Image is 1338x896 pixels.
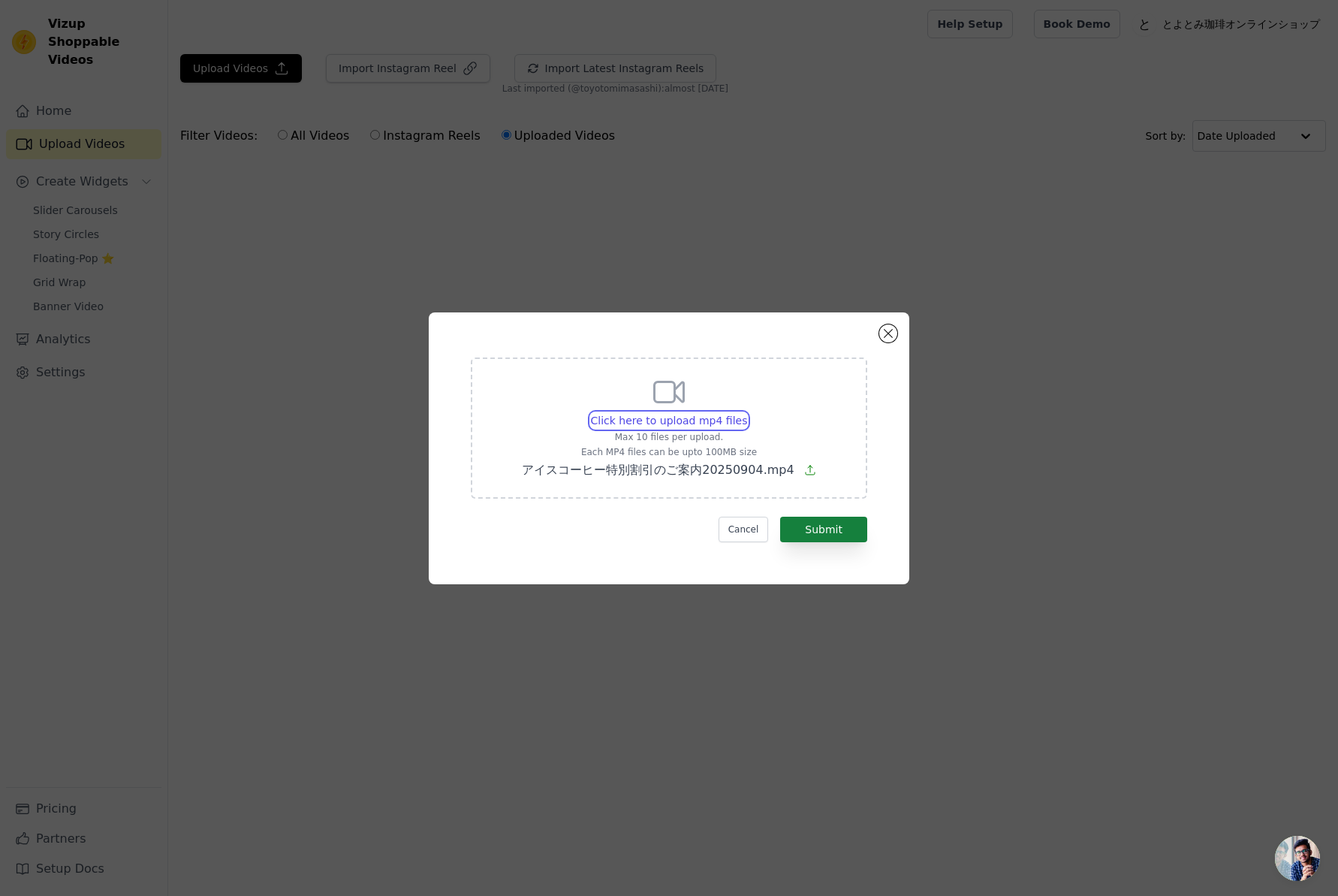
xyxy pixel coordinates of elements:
[522,463,794,477] span: アイスコーヒー特別割引のご案内20250904.mp4
[522,446,816,458] p: Each MP4 files can be upto 100MB size
[879,324,897,342] button: Close modal
[591,415,748,427] span: Click here to upload mp4 files
[522,431,816,443] p: Max 10 files per upload.
[780,517,867,542] button: Submit
[719,517,769,542] button: Cancel
[1275,836,1320,881] div: チャットを開く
